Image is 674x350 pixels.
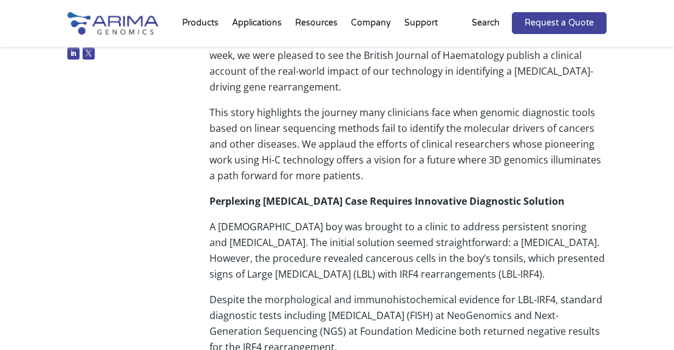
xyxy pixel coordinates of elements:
[209,105,607,193] p: This story highlights the journey many clinicians face when genomic diagnostic tools based on lin...
[209,219,607,292] p: A [DEMOGRAPHIC_DATA] boy was brought to a clinic to address persistent snoring and [MEDICAL_DATA]...
[209,16,607,105] p: More than 500 peer-reviewed publications have highlighted a range of applications of Arima Genomi...
[472,15,500,31] p: Search
[67,12,158,35] img: Arima-Genomics-logo
[209,194,565,208] strong: Perplexing [MEDICAL_DATA] Case Requires Innovative Diagnostic Solution
[512,12,607,34] a: Request a Quote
